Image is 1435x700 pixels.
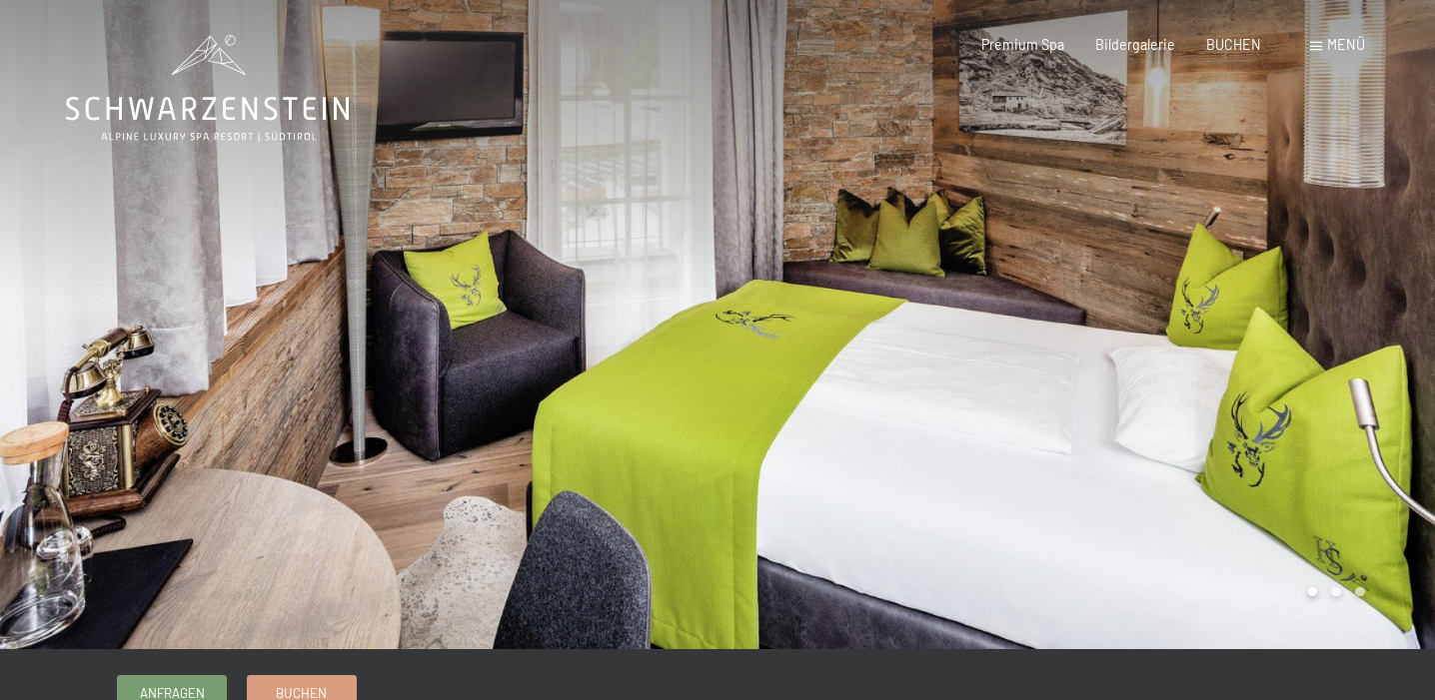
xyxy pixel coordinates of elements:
[1206,36,1261,53] a: BUCHEN
[1095,36,1175,53] a: Bildergalerie
[1327,36,1365,53] span: Menü
[981,36,1064,53] a: Premium Spa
